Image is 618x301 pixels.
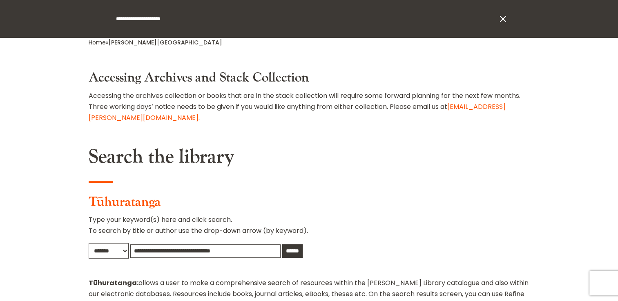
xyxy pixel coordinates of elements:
[89,145,530,173] h2: Search the library
[108,38,222,46] span: [PERSON_NAME][GEOGRAPHIC_DATA]
[89,38,106,46] a: Home
[89,38,222,46] span: »
[89,214,530,243] p: Type your keyword(s) here and click search. To search by title or author use the drop-down arrow ...
[89,70,530,90] h3: Accessing Archives and Stack Collection
[89,278,138,288] strong: Tūhuratanga:
[89,195,530,214] h3: Tūhuratanga
[89,90,530,124] p: Accessing the archives collection or books that are in the stack collection will require some for...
